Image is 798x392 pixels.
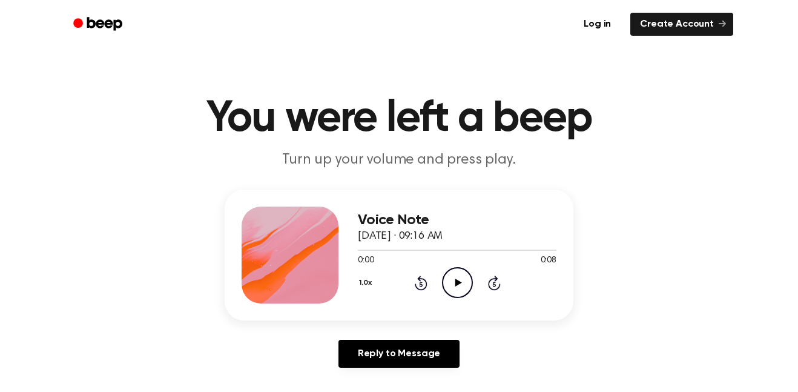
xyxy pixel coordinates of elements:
button: 1.0x [358,273,376,293]
a: Beep [65,13,133,36]
span: 0:08 [541,254,556,267]
span: 0:00 [358,254,374,267]
h3: Voice Note [358,212,556,228]
p: Turn up your volume and press play. [167,150,631,170]
a: Reply to Message [338,340,460,368]
h1: You were left a beep [89,97,709,141]
a: Log in [572,10,623,38]
a: Create Account [630,13,733,36]
span: [DATE] · 09:16 AM [358,231,443,242]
